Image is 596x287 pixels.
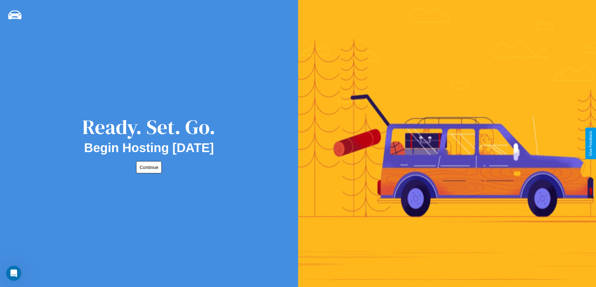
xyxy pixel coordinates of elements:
div: Ready. Set. Go. [82,113,216,141]
iframe: Intercom live chat [6,266,21,281]
div: Give Feedback [588,131,593,156]
h2: Begin Hosting [DATE] [84,141,214,155]
button: Continue [136,161,162,173]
